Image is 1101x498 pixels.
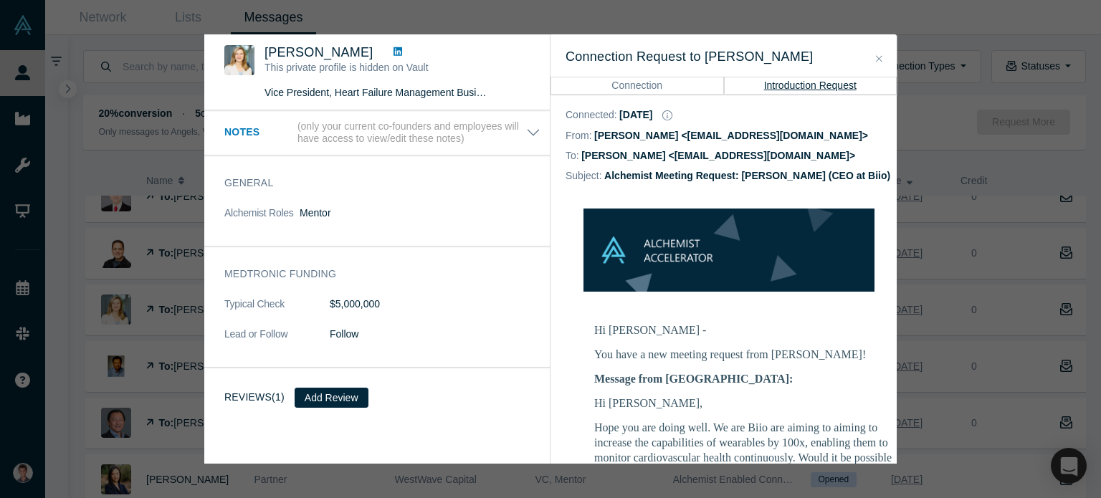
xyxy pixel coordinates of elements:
img: banner-small-topicless.png [583,209,874,292]
dd: [PERSON_NAME] <[EMAIL_ADDRESS][DOMAIN_NAME]> [581,150,855,161]
button: Add Review [295,388,368,408]
dt: Connected : [566,107,617,123]
img: Carolyn Sleeth's Profile Image [224,45,254,75]
dt: From: [566,128,592,143]
button: Close [872,51,887,67]
h3: Connection Request to [PERSON_NAME] [566,47,882,67]
dt: To: [566,148,579,163]
dd: Alchemist Meeting Request: [PERSON_NAME] (CEO at Biio) [604,170,890,181]
p: Hi [PERSON_NAME] - [594,322,895,337]
button: Introduction Request [724,77,897,94]
p: Hi [PERSON_NAME], [594,396,895,411]
h3: General [224,176,520,191]
p: You have a new meeting request from [PERSON_NAME]! [594,347,895,362]
b: Message from [GEOGRAPHIC_DATA]: [594,373,793,385]
p: This private profile is hidden on Vault [264,60,490,75]
dt: Typical Check [224,297,330,327]
dt: Lead or Follow [224,327,330,357]
dt: Subject: [566,168,602,183]
span: [PERSON_NAME] [264,45,373,59]
dd: Follow [330,327,540,342]
dd: [PERSON_NAME] <[EMAIL_ADDRESS][DOMAIN_NAME]> [594,130,868,141]
dt: Alchemist Roles [224,206,300,236]
h3: Notes [224,125,295,140]
span: Vice President, Heart Failure Management Business [264,87,497,98]
dd: Mentor [300,206,540,221]
h3: Medtronic funding [224,267,520,282]
h3: Reviews (1) [224,390,285,405]
p: (only your current co-founders and employees will have access to view/edit these notes) [297,120,526,145]
dd: $5,000,000 [330,297,540,312]
button: Notes (only your current co-founders and employees will have access to view/edit these notes) [224,120,540,145]
dd: [DATE] [619,109,652,120]
button: Connection [550,77,724,94]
